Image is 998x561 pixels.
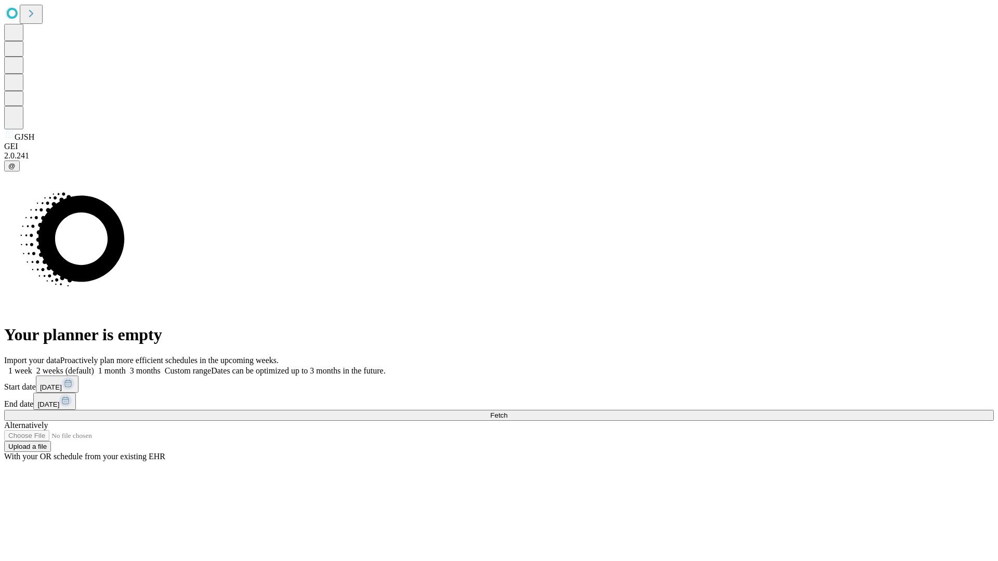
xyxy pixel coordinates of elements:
div: End date [4,393,994,410]
span: Custom range [165,366,211,375]
span: @ [8,162,16,170]
span: [DATE] [37,400,59,408]
button: [DATE] [33,393,76,410]
span: 3 months [130,366,161,375]
span: [DATE] [40,383,62,391]
span: Dates can be optimized up to 3 months in the future. [211,366,385,375]
div: GEI [4,142,994,151]
span: Proactively plan more efficient schedules in the upcoming weeks. [60,356,279,365]
button: Fetch [4,410,994,421]
span: Fetch [490,411,507,419]
button: [DATE] [36,376,78,393]
div: Start date [4,376,994,393]
span: 2 weeks (default) [36,366,94,375]
div: 2.0.241 [4,151,994,161]
span: Import your data [4,356,60,365]
button: Upload a file [4,441,51,452]
button: @ [4,161,20,171]
span: 1 month [98,366,126,375]
h1: Your planner is empty [4,325,994,344]
span: GJSH [15,132,34,141]
span: Alternatively [4,421,48,430]
span: With your OR schedule from your existing EHR [4,452,165,461]
span: 1 week [8,366,32,375]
